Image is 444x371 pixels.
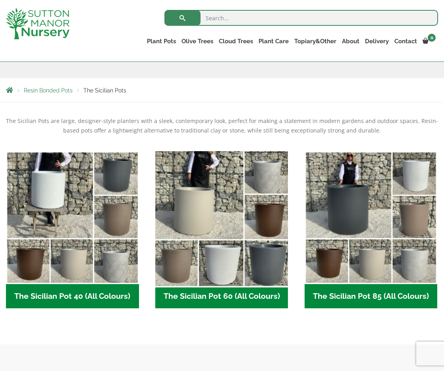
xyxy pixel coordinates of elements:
a: Visit product category The Sicilian Pot 60 (All Colours) [155,151,288,308]
a: Cloud Trees [216,36,256,47]
a: Plant Care [256,36,291,47]
nav: Breadcrumbs [6,87,438,93]
span: The Sicilian Pots [83,87,126,94]
a: Resin Bonded Pots [24,87,73,94]
a: Visit product category The Sicilian Pot 40 (All Colours) [6,151,139,308]
img: The Sicilian Pot 85 (All Colours) [305,151,438,284]
img: The Sicilian Pot 40 (All Colours) [6,151,139,284]
a: Plant Pots [144,36,179,47]
a: 0 [420,36,438,47]
a: Visit product category The Sicilian Pot 85 (All Colours) [305,151,438,308]
h2: The Sicilian Pot 85 (All Colours) [305,284,438,309]
a: About [339,36,362,47]
a: Delivery [362,36,392,47]
a: Topiary&Other [291,36,339,47]
h2: The Sicilian Pot 60 (All Colours) [155,284,288,309]
input: Search... [164,10,438,26]
img: The Sicilian Pot 60 (All Colours) [152,148,291,287]
a: Contact [392,36,420,47]
img: logo [6,8,69,39]
p: The Sicilian Pots are large, designer-style planters with a sleek, contemporary look, perfect for... [6,116,438,135]
h2: The Sicilian Pot 40 (All Colours) [6,284,139,309]
span: 0 [428,34,436,42]
a: Olive Trees [179,36,216,47]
